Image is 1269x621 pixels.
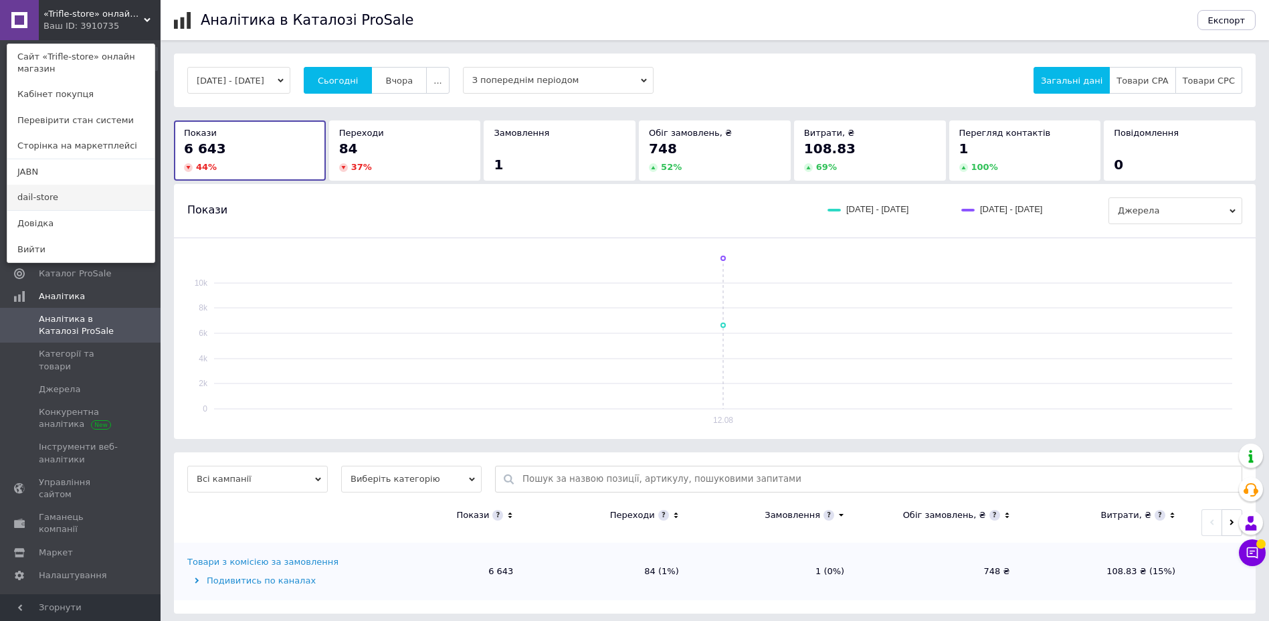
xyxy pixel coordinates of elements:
td: 1 (0%) [692,543,858,600]
button: Експорт [1197,10,1256,30]
span: 37 % [351,162,372,172]
span: Покази [184,128,217,138]
button: Чат з покупцем [1239,539,1266,566]
text: 10k [195,278,208,288]
text: 12.08 [713,416,733,425]
h1: Аналітика в Каталозі ProSale [201,12,413,28]
td: 84 (1%) [526,543,692,600]
span: Гаманець компанії [39,511,124,535]
div: Товари з комісією за замовлення [187,556,338,568]
span: Всі кампанії [187,466,328,493]
span: 748 [649,141,677,157]
span: Товари CPA [1116,76,1168,86]
span: 100 % [971,162,998,172]
span: Повідомлення [1114,128,1179,138]
text: 0 [203,404,207,414]
span: 69 % [816,162,837,172]
span: Джерела [39,383,80,395]
span: Інструменти веб-аналітики [39,441,124,465]
span: Загальні дані [1041,76,1102,86]
a: Перевірити стан системи [7,108,155,133]
a: Вийти [7,237,155,262]
span: Налаштування [39,569,107,582]
span: 6 643 [184,141,226,157]
a: Кабінет покупця [7,82,155,107]
text: 8k [199,303,208,313]
button: Товари CPA [1109,67,1175,94]
a: Довідка [7,211,155,236]
span: Управління сайтом [39,476,124,501]
span: 0 [1114,157,1123,173]
span: Експорт [1208,15,1246,25]
span: Вчора [385,76,413,86]
span: «Trifle-store» онлайн магазин [43,8,144,20]
span: Замовлення [494,128,549,138]
span: 44 % [196,162,217,172]
td: 108.83 ₴ (15%) [1023,543,1189,600]
div: Подивитись по каналах [187,575,358,587]
span: З попереднім періодом [463,67,654,94]
span: Перегляд контактів [959,128,1051,138]
button: [DATE] - [DATE] [187,67,290,94]
div: Витрати, ₴ [1100,509,1151,521]
button: Вчора [371,67,427,94]
span: Аналітика в Каталозі ProSale [39,313,124,337]
text: 6k [199,329,208,338]
div: Покази [456,509,489,521]
button: Сьогодні [304,67,373,94]
text: 2k [199,379,208,388]
span: 108.83 [804,141,856,157]
div: Переходи [610,509,655,521]
div: Замовлення [765,509,820,521]
input: Пошук за назвою позиції, артикулу, пошуковими запитами [522,466,1235,492]
button: Товари CPC [1175,67,1242,94]
a: Сайт «Trifle-store» онлайн магазин [7,44,155,82]
span: 52 % [661,162,682,172]
span: Покази [187,203,227,217]
span: 84 [339,141,358,157]
span: Аналітика [39,290,85,302]
span: Сьогодні [318,76,359,86]
span: Обіг замовлень, ₴ [649,128,732,138]
div: Обіг замовлень, ₴ [903,509,986,521]
a: dail-store [7,185,155,210]
button: Загальні дані [1034,67,1110,94]
span: Маркет [39,547,73,559]
span: Конкурентна аналітика [39,406,124,430]
span: Категорії та товари [39,348,124,372]
span: Переходи [339,128,384,138]
span: Виберіть категорію [341,466,482,493]
div: Ваш ID: 3910735 [43,20,100,32]
text: 4k [199,354,208,363]
span: Товари CPC [1183,76,1235,86]
a: Сторінка на маркетплейсі [7,133,155,159]
span: ... [433,76,442,86]
td: 6 643 [361,543,526,600]
a: JABN [7,159,155,185]
span: 1 [959,141,969,157]
span: Джерела [1108,197,1242,224]
td: 748 ₴ [858,543,1023,600]
span: Каталог ProSale [39,268,111,280]
span: 1 [494,157,503,173]
button: ... [426,67,449,94]
span: Витрати, ₴ [804,128,855,138]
